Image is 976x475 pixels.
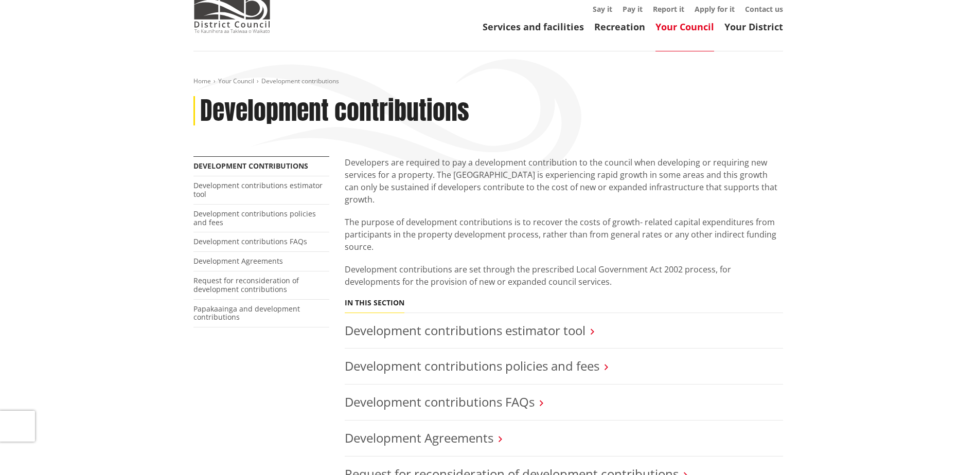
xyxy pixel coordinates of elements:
[193,276,299,294] a: Request for reconsideration of development contributions
[218,77,254,85] a: Your Council
[193,236,307,246] a: Development contributions FAQs
[261,77,339,85] span: Development contributions
[345,216,783,253] p: The purpose of development contributions is to recover the costs of growth- related capital expen...
[345,299,404,307] h5: In this section
[593,4,612,14] a: Say it
[345,322,585,339] a: Development contributions estimator tool
[193,180,323,199] a: Development contributions estimator tool
[594,21,645,33] a: Recreation
[345,429,493,446] a: Development Agreements
[193,161,308,171] a: Development contributions
[193,256,283,266] a: Development Agreements
[623,4,643,14] a: Pay it
[345,357,599,374] a: Development contributions policies and fees
[193,77,211,85] a: Home
[193,77,783,86] nav: breadcrumb
[483,21,584,33] a: Services and facilities
[724,21,783,33] a: Your District
[745,4,783,14] a: Contact us
[655,21,714,33] a: Your Council
[653,4,684,14] a: Report it
[345,263,783,288] p: Development contributions are set through the prescribed Local Government Act 2002 process, for d...
[345,156,783,206] p: Developers are required to pay a development contribution to the council when developing or requi...
[345,393,535,410] a: Development contributions FAQs
[200,96,469,126] h1: Development contributions
[929,432,966,469] iframe: Messenger Launcher
[193,304,300,322] a: Papakaainga and development contributions
[193,209,316,227] a: Development contributions policies and fees
[695,4,735,14] a: Apply for it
